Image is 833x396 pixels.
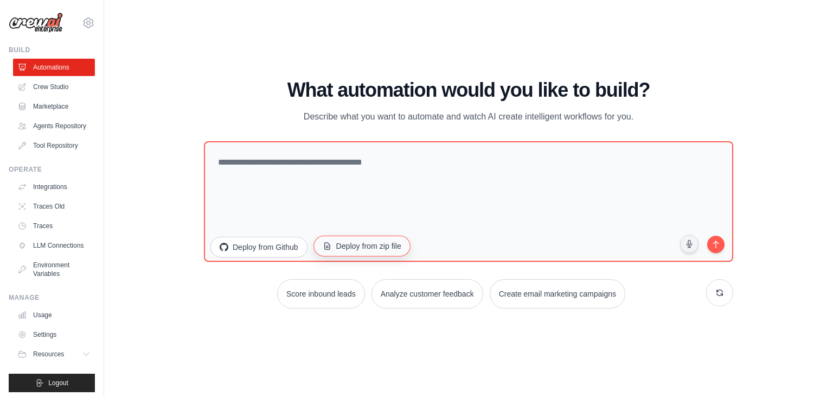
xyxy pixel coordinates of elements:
[13,98,95,115] a: Marketplace
[13,326,95,343] a: Settings
[13,198,95,215] a: Traces Old
[13,345,95,363] button: Resources
[13,237,95,254] a: LLM Connections
[13,117,95,135] a: Agents Repository
[9,374,95,392] button: Logout
[13,217,95,235] a: Traces
[204,79,733,101] h1: What automation would you like to build?
[48,379,68,387] span: Logout
[9,293,95,302] div: Manage
[13,256,95,282] a: Environment Variables
[9,165,95,174] div: Operate
[13,306,95,324] a: Usage
[371,279,483,309] button: Analyze customer feedback
[33,350,64,359] span: Resources
[13,178,95,196] a: Integrations
[277,279,365,309] button: Score inbound leads
[13,78,95,96] a: Crew Studio
[13,59,95,76] a: Automations
[490,279,625,309] button: Create email marketing campaigns
[286,110,651,124] p: Describe what you want to automate and watch AI create intelligent workflows for you.
[9,46,95,54] div: Build
[779,344,833,396] iframe: Chat Widget
[313,235,411,256] button: Deploy from zip file
[210,237,307,257] button: Deploy from Github
[9,12,63,33] img: Logo
[13,137,95,154] a: Tool Repository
